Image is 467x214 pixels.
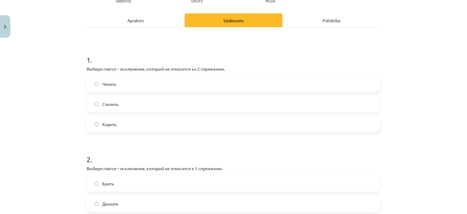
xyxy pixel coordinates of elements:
[87,165,380,172] p: Выбери глагол – исключение, который не относится к 1 спряжению.
[4,25,6,29] img: icon-close-lesson-0947bae3869378f0d4975bcd49f059093ad1ed9edebbc8119c70593378902aed.svg
[87,145,380,163] h1: 2 .
[282,13,380,27] div: Palīdzība
[87,13,185,27] div: Apraksts
[102,101,119,107] span: Стелить.
[95,202,99,206] input: Дышать
[102,201,118,207] span: Дышать
[95,122,99,126] input: Ходить.
[95,82,99,86] input: Чинить
[185,13,282,27] div: Uzdevums
[102,121,117,128] span: Ходить.
[95,102,99,106] input: Стелить.
[102,81,116,87] span: Чинить
[95,182,99,186] input: Брить
[102,181,114,187] span: Брить
[87,66,380,72] p: Выбери глагол – исключение, который не относится ко 2 спряжению.
[87,45,380,64] h1: 1 .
